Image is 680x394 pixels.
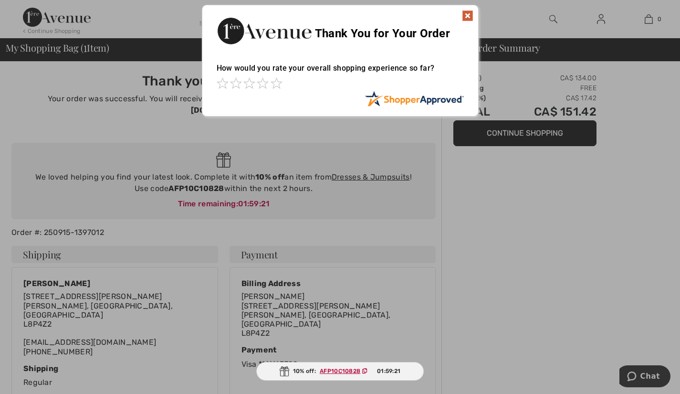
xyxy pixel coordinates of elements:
[315,27,450,40] span: Thank You for Your Order
[462,10,473,21] img: x
[217,54,464,91] div: How would you rate your overall shopping experience so far?
[217,15,312,47] img: Thank You for Your Order
[21,7,41,15] span: Chat
[256,362,424,381] div: 10% off:
[320,368,360,374] ins: AFP10C10828
[377,367,400,375] span: 01:59:21
[280,366,289,376] img: Gift.svg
